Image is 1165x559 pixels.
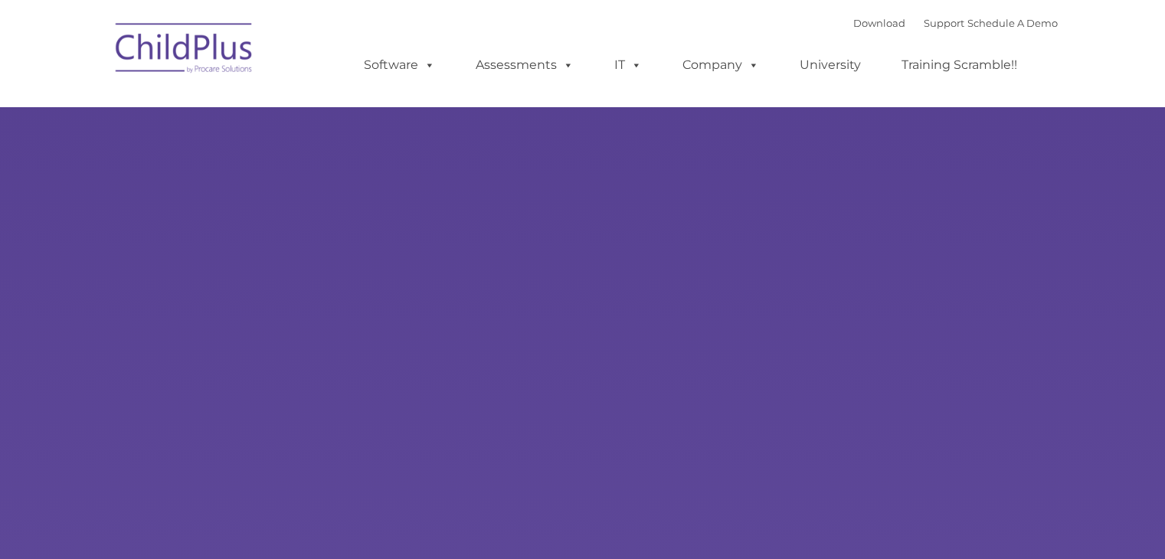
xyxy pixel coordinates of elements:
a: University [784,50,876,80]
a: Training Scramble!! [886,50,1032,80]
img: ChildPlus by Procare Solutions [108,12,261,89]
a: Software [349,50,450,80]
a: Company [667,50,774,80]
a: Assessments [460,50,589,80]
a: Support [924,17,964,29]
font: | [853,17,1058,29]
a: Schedule A Demo [967,17,1058,29]
a: IT [599,50,657,80]
a: Download [853,17,905,29]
